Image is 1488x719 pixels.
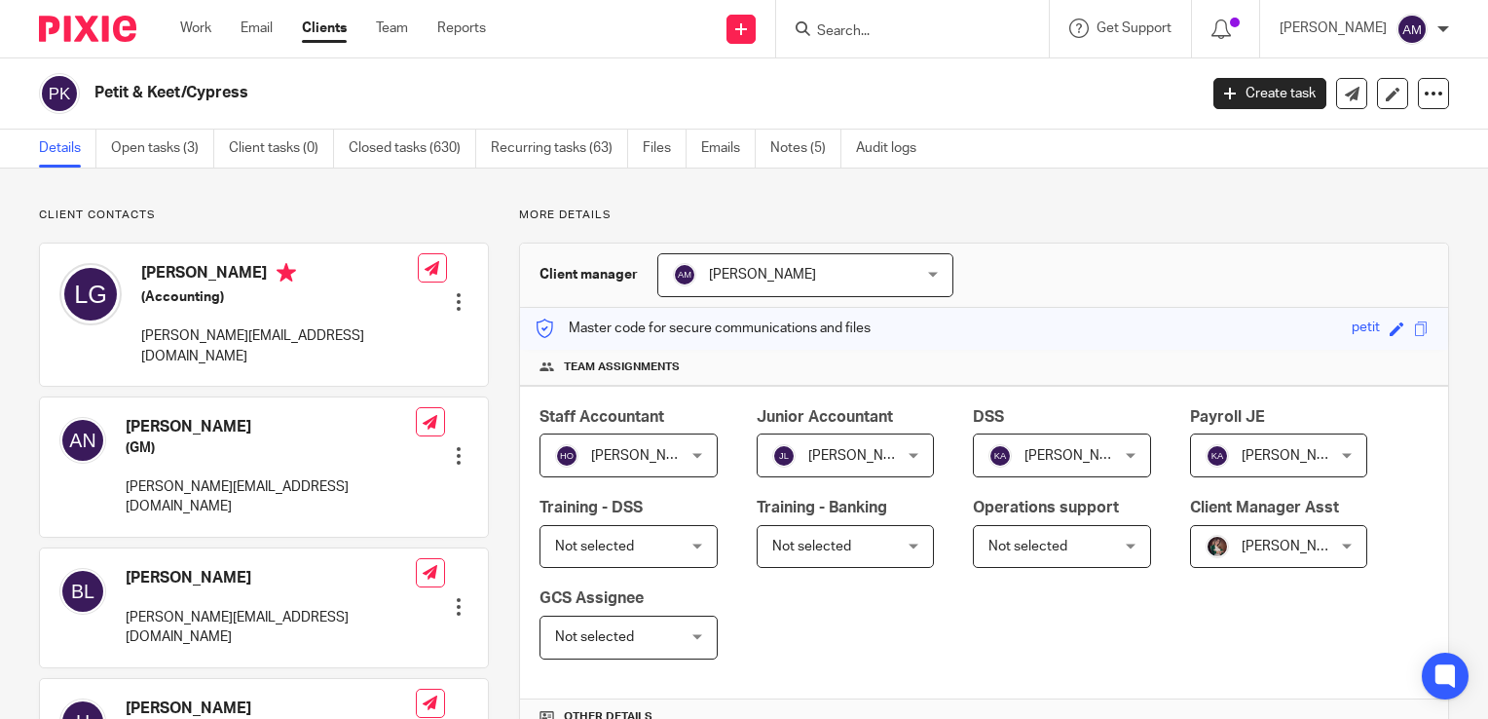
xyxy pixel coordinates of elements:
span: Payroll JE [1190,409,1265,425]
img: svg%3E [59,417,106,464]
img: svg%3E [59,263,122,325]
a: Files [643,130,687,168]
span: [PERSON_NAME] [1242,449,1349,463]
a: Reports [437,19,486,38]
span: Not selected [988,540,1067,553]
span: [PERSON_NAME] [1242,540,1349,553]
span: [PERSON_NAME] [591,449,698,463]
img: svg%3E [772,444,796,468]
h5: (GM) [126,438,416,458]
a: Open tasks (3) [111,130,214,168]
span: Training - Banking [757,500,887,515]
span: DSS [973,409,1004,425]
h2: Petit & Keet/Cypress [94,83,966,103]
h5: (Accounting) [141,287,418,307]
h3: Client manager [539,265,638,284]
a: Notes (5) [770,130,841,168]
img: svg%3E [988,444,1012,468]
img: svg%3E [39,73,80,114]
span: Operations support [973,500,1119,515]
p: [PERSON_NAME] [1280,19,1387,38]
p: [PERSON_NAME][EMAIL_ADDRESS][DOMAIN_NAME] [141,326,418,366]
a: Recurring tasks (63) [491,130,628,168]
h4: [PERSON_NAME] [126,699,416,719]
a: Work [180,19,211,38]
a: Details [39,130,96,168]
span: Team assignments [564,359,680,375]
p: [PERSON_NAME][EMAIL_ADDRESS][DOMAIN_NAME] [126,477,416,517]
div: petit [1352,318,1380,340]
p: More details [519,208,1449,223]
img: svg%3E [59,568,106,615]
img: svg%3E [1206,444,1229,468]
span: [PERSON_NAME] [709,268,816,282]
span: Junior Accountant [757,409,893,425]
a: Audit logs [856,130,931,168]
span: Not selected [555,630,634,644]
img: Pixie [39,16,136,42]
h4: [PERSON_NAME] [126,417,416,437]
a: Emails [701,130,756,168]
a: Client tasks (0) [229,130,334,168]
h4: [PERSON_NAME] [126,568,416,588]
span: Get Support [1097,21,1172,35]
span: Staff Accountant [539,409,664,425]
span: Client Manager Asst [1190,500,1339,515]
a: Clients [302,19,347,38]
a: Email [241,19,273,38]
img: Profile%20picture%20JUS.JPG [1206,535,1229,558]
img: svg%3E [1396,14,1428,45]
i: Primary [277,263,296,283]
span: Not selected [555,540,634,553]
span: [PERSON_NAME] [808,449,915,463]
span: [PERSON_NAME] [1024,449,1132,463]
img: svg%3E [555,444,578,468]
p: Master code for secure communications and files [535,319,871,338]
p: Client contacts [39,208,489,223]
a: Create task [1213,78,1326,109]
span: Training - DSS [539,500,643,515]
p: [PERSON_NAME][EMAIL_ADDRESS][DOMAIN_NAME] [126,608,416,648]
span: GCS Assignee [539,590,644,606]
input: Search [815,23,990,41]
span: Not selected [772,540,851,553]
a: Closed tasks (630) [349,130,476,168]
img: svg%3E [673,263,696,286]
a: Team [376,19,408,38]
h4: [PERSON_NAME] [141,263,418,287]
